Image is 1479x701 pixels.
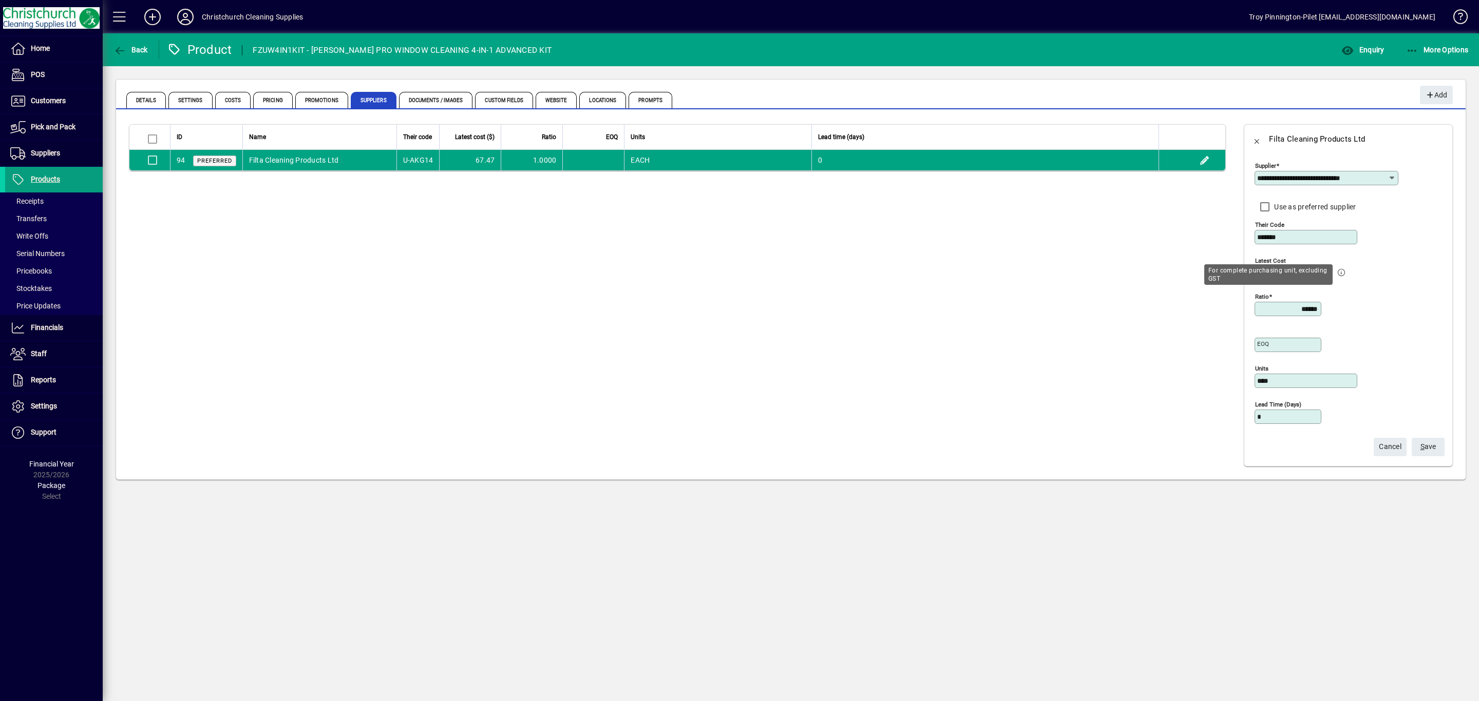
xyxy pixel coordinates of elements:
[1249,9,1435,25] div: Troy Pinnington-Pilet [EMAIL_ADDRESS][DOMAIN_NAME]
[631,131,645,143] span: Units
[242,150,396,170] td: Filta Cleaning Products Ltd
[439,150,501,170] td: 67.47
[1341,46,1384,54] span: Enquiry
[1446,2,1466,35] a: Knowledge Base
[5,245,103,262] a: Serial Numbers
[168,92,213,108] span: Settings
[5,315,103,341] a: Financials
[31,402,57,410] span: Settings
[1204,264,1333,285] div: For complete purchasing unit, excluding GST
[1244,127,1269,151] button: Back
[31,149,60,157] span: Suppliers
[1269,131,1365,147] div: Filta Cleaning Products Ltd
[1374,438,1407,456] button: Cancel
[1339,41,1387,59] button: Enquiry
[5,88,103,114] a: Customers
[1255,162,1276,169] mat-label: Supplier
[31,123,75,131] span: Pick and Pack
[351,92,396,108] span: Suppliers
[629,92,672,108] span: Prompts
[818,131,864,143] span: Lead time (days)
[811,150,1159,170] td: 0
[1272,202,1356,212] label: Use as preferred supplier
[1420,438,1436,455] span: ave
[1255,221,1284,228] mat-label: Their code
[1404,41,1471,59] button: More Options
[103,41,159,59] app-page-header-button: Back
[403,131,432,143] span: Their code
[167,42,232,58] div: Product
[5,62,103,88] a: POS
[536,92,577,108] span: Website
[10,215,47,223] span: Transfers
[5,36,103,62] a: Home
[5,297,103,315] a: Price Updates
[31,376,56,384] span: Reports
[1255,257,1286,264] mat-label: Latest cost
[253,42,552,59] div: FZUW4IN1KIT - [PERSON_NAME] PRO WINDOW CLEANING 4-IN-1 ADVANCED KIT
[197,158,232,164] span: Preferred
[1425,87,1447,104] span: Add
[501,150,562,170] td: 1.0000
[10,197,44,205] span: Receipts
[5,280,103,297] a: Stocktakes
[31,70,45,79] span: POS
[5,367,103,393] a: Reports
[1420,86,1453,104] button: Add
[31,44,50,52] span: Home
[29,460,74,468] span: Financial Year
[249,131,266,143] span: Name
[111,41,150,59] button: Back
[215,92,251,108] span: Costs
[202,9,303,25] div: Christchurch Cleaning Supplies
[606,131,618,143] span: EOQ
[1257,340,1269,347] mat-label: EOQ
[1255,401,1301,408] mat-label: Lead time (days)
[5,262,103,280] a: Pricebooks
[5,341,103,367] a: Staff
[10,284,52,293] span: Stocktakes
[542,131,556,143] span: Ratio
[10,232,48,240] span: Write Offs
[31,428,56,436] span: Support
[177,155,185,166] div: 94
[5,141,103,166] a: Suppliers
[177,131,182,143] span: ID
[579,92,626,108] span: Locations
[1406,46,1469,54] span: More Options
[475,92,533,108] span: Custom Fields
[136,8,169,26] button: Add
[10,267,52,275] span: Pricebooks
[126,92,166,108] span: Details
[396,150,440,170] td: U-AKG14
[1420,442,1425,451] span: S
[31,323,63,332] span: Financials
[455,131,495,143] span: Latest cost ($)
[31,175,60,183] span: Products
[31,349,47,358] span: Staff
[624,150,811,170] td: EACH
[5,227,103,245] a: Write Offs
[1255,293,1269,300] mat-label: Ratio
[1412,438,1445,456] button: Save
[399,92,473,108] span: Documents / Images
[37,481,65,490] span: Package
[253,92,293,108] span: Pricing
[10,302,61,310] span: Price Updates
[31,96,66,105] span: Customers
[295,92,348,108] span: Promotions
[10,249,65,258] span: Serial Numbers
[5,394,103,419] a: Settings
[5,210,103,227] a: Transfers
[1255,365,1268,372] mat-label: Units
[169,8,202,26] button: Profile
[5,420,103,445] a: Support
[113,46,148,54] span: Back
[5,114,103,140] a: Pick and Pack
[1379,438,1401,455] span: Cancel
[5,192,103,210] a: Receipts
